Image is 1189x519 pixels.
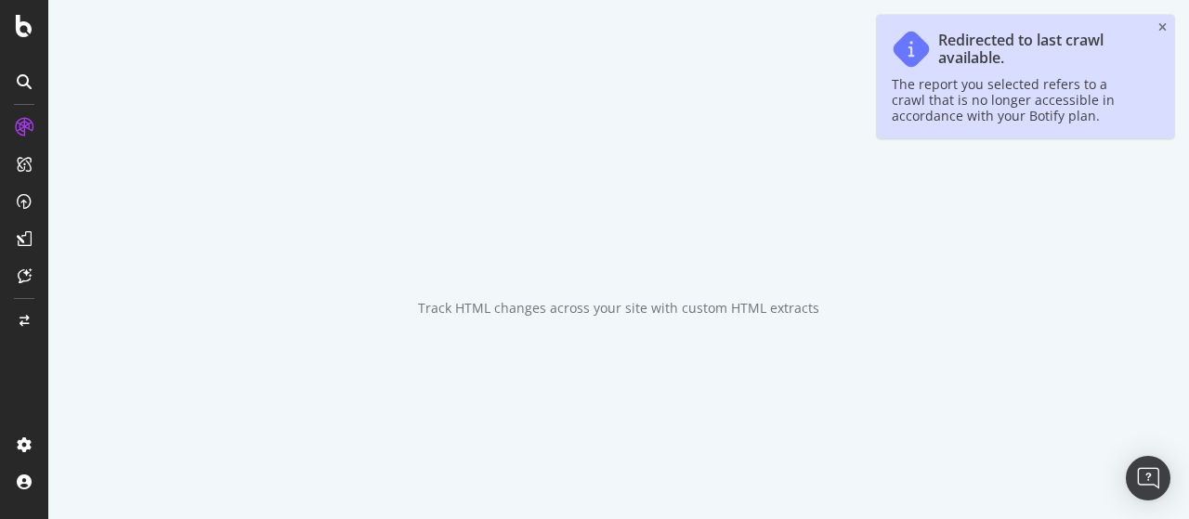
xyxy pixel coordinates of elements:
div: The report you selected refers to a crawl that is no longer accessible in accordance with your Bo... [892,76,1141,123]
div: close toast [1158,22,1167,33]
div: Redirected to last crawl available. [938,32,1141,67]
div: Open Intercom Messenger [1126,456,1170,500]
div: Track HTML changes across your site with custom HTML extracts [418,299,819,318]
div: animation [552,202,686,269]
